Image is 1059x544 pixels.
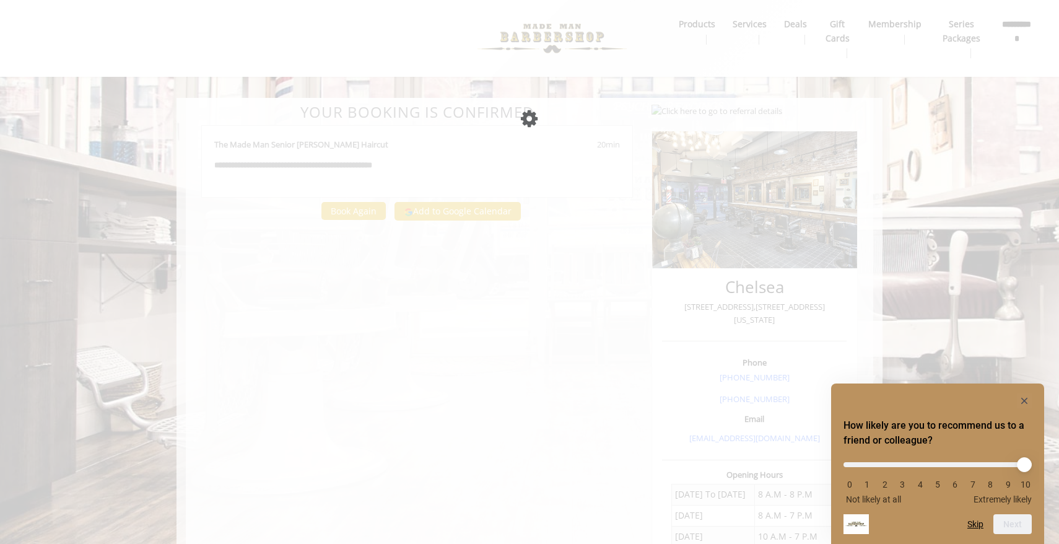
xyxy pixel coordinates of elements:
[843,393,1032,534] div: How likely are you to recommend us to a friend or colleague? Select an option from 0 to 10, with ...
[843,480,856,489] li: 0
[984,480,996,489] li: 8
[879,480,891,489] li: 2
[846,494,901,504] span: Not likely at all
[843,453,1032,504] div: How likely are you to recommend us to a friend or colleague? Select an option from 0 to 10, with ...
[967,480,979,489] li: 7
[949,480,961,489] li: 6
[861,480,873,489] li: 1
[1017,393,1032,408] button: Hide survey
[931,480,944,489] li: 5
[993,514,1032,534] button: Next question
[1002,480,1014,489] li: 9
[974,494,1032,504] span: Extremely likely
[896,480,909,489] li: 3
[967,519,983,529] button: Skip
[914,480,926,489] li: 4
[843,418,1032,448] h2: How likely are you to recommend us to a friend or colleague? Select an option from 0 to 10, with ...
[1019,480,1032,489] li: 10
